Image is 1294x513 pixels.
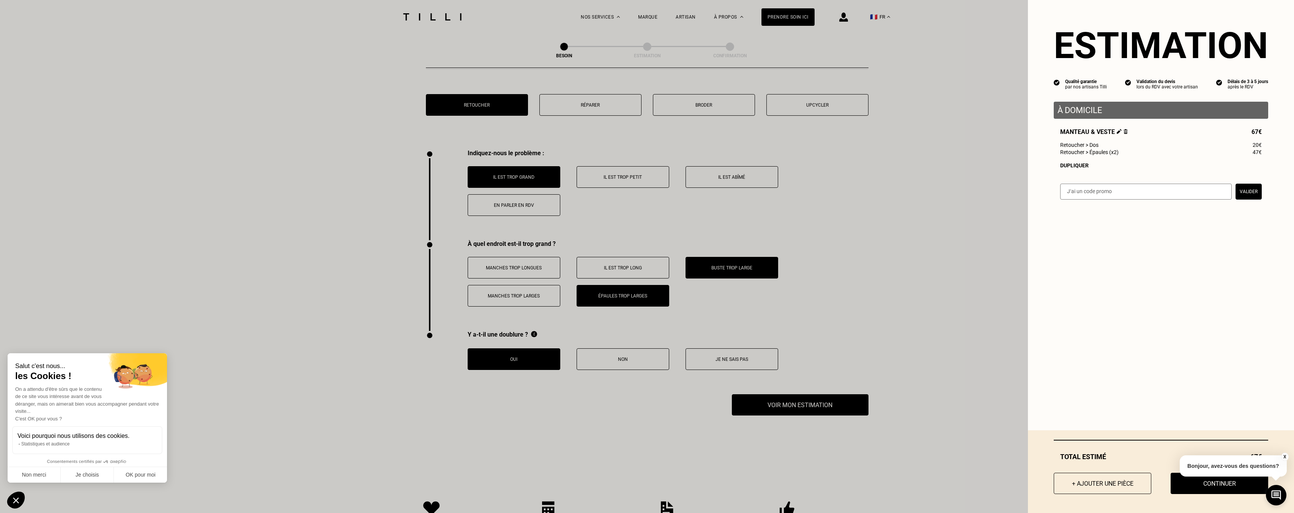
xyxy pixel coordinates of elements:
input: J‘ai un code promo [1060,184,1232,200]
span: 47€ [1253,149,1262,155]
button: X [1281,453,1288,461]
div: Total estimé [1054,453,1268,461]
span: Retoucher > Épaules (x2) [1060,149,1119,155]
span: 20€ [1253,142,1262,148]
img: Supprimer [1124,129,1128,134]
div: Qualité garantie [1065,79,1107,84]
span: Manteau & veste [1060,128,1128,135]
img: icon list info [1125,79,1131,86]
div: Dupliquer [1060,162,1262,168]
img: icon list info [1054,79,1060,86]
div: par nos artisans Tilli [1065,84,1107,90]
span: 67€ [1251,128,1262,135]
img: Éditer [1117,129,1122,134]
p: À domicile [1058,105,1264,115]
button: Continuer [1171,473,1268,494]
img: icon list info [1216,79,1222,86]
div: Délais de 3 à 5 jours [1228,79,1268,84]
button: Valider [1236,184,1262,200]
div: lors du RDV avec votre artisan [1136,84,1198,90]
button: + Ajouter une pièce [1054,473,1151,494]
div: après le RDV [1228,84,1268,90]
p: Bonjour, avez-vous des questions? [1180,455,1287,477]
section: Estimation [1054,24,1268,67]
div: Validation du devis [1136,79,1198,84]
span: Retoucher > Dos [1060,142,1099,148]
